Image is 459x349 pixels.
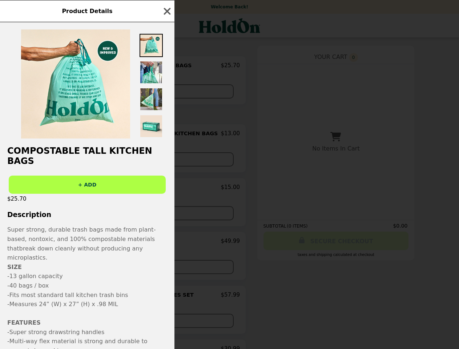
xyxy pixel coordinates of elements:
strong: FEATURES [7,319,41,326]
button: + ADD [9,176,166,194]
img: Default Title [21,29,130,139]
strong: SIZE [7,264,22,270]
img: Thumbnail 1 [140,34,163,57]
img: Thumbnail 2 [140,61,163,84]
img: Thumbnail 4 [140,115,163,138]
span: Product Details [62,8,112,15]
span: Super strong, durable trash bags made from plant-based, nontoxic, and 100% compostable materials ... [7,226,156,252]
img: Thumbnail 3 [140,88,163,111]
p: break down cleanly without producing any microplastics. [7,225,167,262]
